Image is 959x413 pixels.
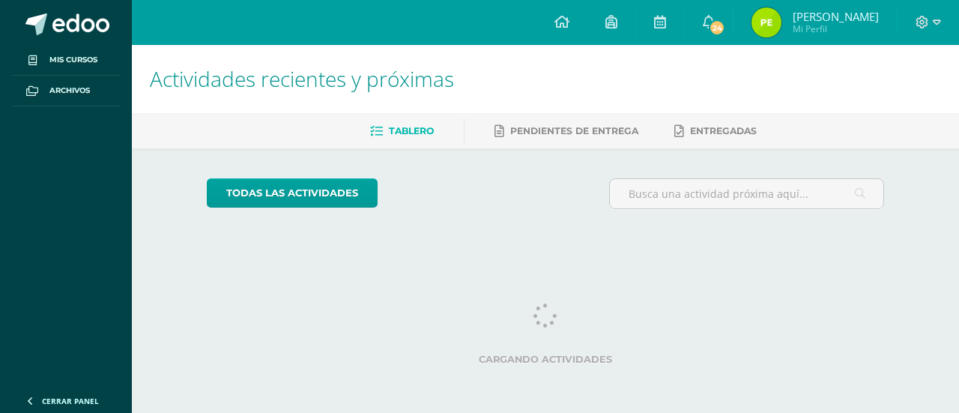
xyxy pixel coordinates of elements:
[150,64,454,93] span: Actividades recientes y próximas
[207,354,885,365] label: Cargando actividades
[510,125,638,136] span: Pendientes de entrega
[494,119,638,143] a: Pendientes de entrega
[370,119,434,143] a: Tablero
[793,22,879,35] span: Mi Perfil
[207,178,378,208] a: todas las Actividades
[49,54,97,66] span: Mis cursos
[709,19,725,36] span: 24
[751,7,781,37] img: d6d2466aee4381dc84231f931bd78fe7.png
[674,119,757,143] a: Entregadas
[12,45,120,76] a: Mis cursos
[42,396,99,406] span: Cerrar panel
[690,125,757,136] span: Entregadas
[12,76,120,106] a: Archivos
[49,85,90,97] span: Archivos
[793,9,879,24] span: [PERSON_NAME]
[389,125,434,136] span: Tablero
[610,179,884,208] input: Busca una actividad próxima aquí...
